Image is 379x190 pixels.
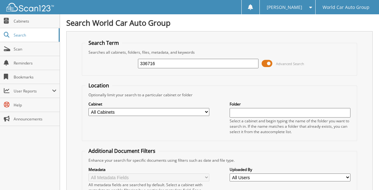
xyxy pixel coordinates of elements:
div: Select a cabinet and begin typing the name of the folder you want to search in. If the name match... [230,118,350,134]
span: User Reports [14,88,52,94]
label: Uploaded By [230,167,350,172]
span: Cabinets [14,18,56,24]
label: Folder [230,101,350,107]
span: World Car Auto Group [323,5,369,9]
div: Searches all cabinets, folders, files, metadata, and keywords [85,50,353,55]
legend: Search Term [85,39,122,46]
div: Optionally limit your search to a particular cabinet or folder [85,92,353,98]
span: Advanced Search [276,61,304,66]
span: Reminders [14,60,56,66]
label: Cabinet [88,101,209,107]
span: Scan [14,46,56,52]
iframe: Chat Widget [347,159,379,190]
legend: Additional Document Filters [85,147,159,154]
span: Bookmarks [14,74,56,80]
span: Search [14,32,56,38]
span: [PERSON_NAME] [267,5,302,9]
legend: Location [85,82,112,89]
img: scan123-logo-white.svg [6,3,54,11]
span: Help [14,102,56,108]
span: Announcements [14,116,56,122]
h1: Search World Car Auto Group [66,17,373,28]
label: Metadata [88,167,209,172]
div: Enhance your search for specific documents using filters such as date and file type. [85,158,353,163]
